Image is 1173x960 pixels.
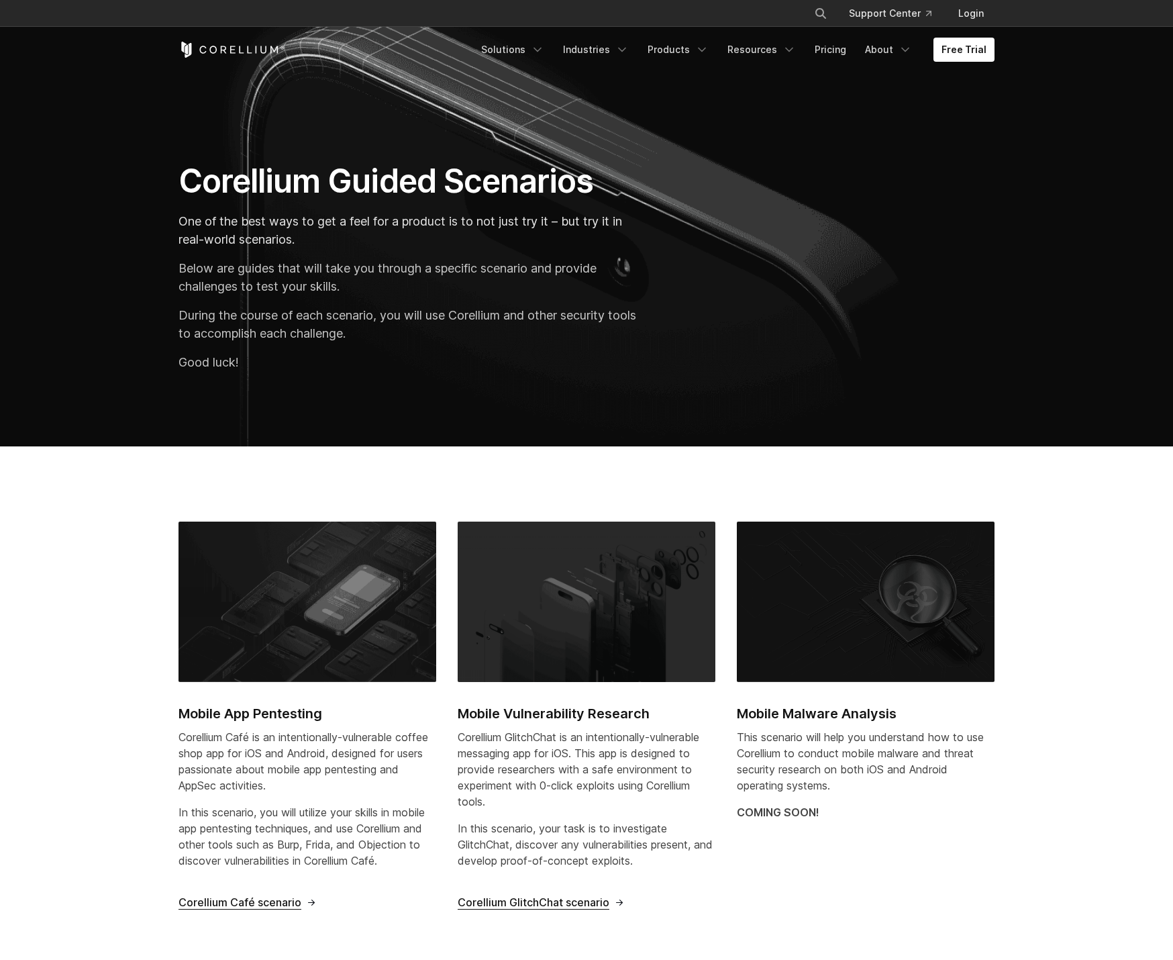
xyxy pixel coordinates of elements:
[737,704,994,724] h2: Mobile Malware Analysis
[458,896,609,910] span: Corellium GlitchChat scenario
[178,704,436,724] h2: Mobile App Pentesting
[948,1,994,26] a: Login
[178,306,644,342] p: During the course of each scenario, you will use Corellium and other security tools to accomplish...
[737,806,819,819] strong: COMING SOON!
[719,38,804,62] a: Resources
[178,522,436,682] img: Mobile App Pentesting
[458,522,715,910] a: Mobile Vulnerability Research Mobile Vulnerability Research Corellium GlitchChat is an intentiona...
[178,896,301,910] span: Corellium Café scenario
[555,38,637,62] a: Industries
[178,522,436,910] a: Mobile App Pentesting Mobile App Pentesting Corellium Café is an intentionally-vulnerable coffee ...
[933,38,994,62] a: Free Trial
[473,38,994,62] div: Navigation Menu
[178,161,644,201] h1: Corellium Guided Scenarios
[473,38,552,62] a: Solutions
[737,522,994,682] img: Mobile Malware Analysis
[178,353,644,371] p: Good luck!
[458,522,715,682] img: Mobile Vulnerability Research
[640,38,717,62] a: Products
[809,1,833,26] button: Search
[857,38,920,62] a: About
[178,42,285,58] a: Corellium Home
[798,1,994,26] div: Navigation Menu
[458,729,715,810] p: Corellium GlitchChat is an intentionally-vulnerable messaging app for iOS. This app is designed t...
[178,212,644,248] p: One of the best ways to get a feel for a product is to not just try it – but try it in real-world...
[838,1,942,26] a: Support Center
[458,820,715,869] p: In this scenario, your task is to investigate GlitchChat, discover any vulnerabilities present, a...
[458,704,715,724] h2: Mobile Vulnerability Research
[178,804,436,869] p: In this scenario, you will utilize your skills in mobile app pentesting techniques, and use Corel...
[178,259,644,295] p: Below are guides that will take you through a specific scenario and provide challenges to test yo...
[737,729,994,794] p: This scenario will help you understand how to use Corellium to conduct mobile malware and threat ...
[178,729,436,794] p: Corellium Café is an intentionally-vulnerable coffee shop app for iOS and Android, designed for u...
[807,38,854,62] a: Pricing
